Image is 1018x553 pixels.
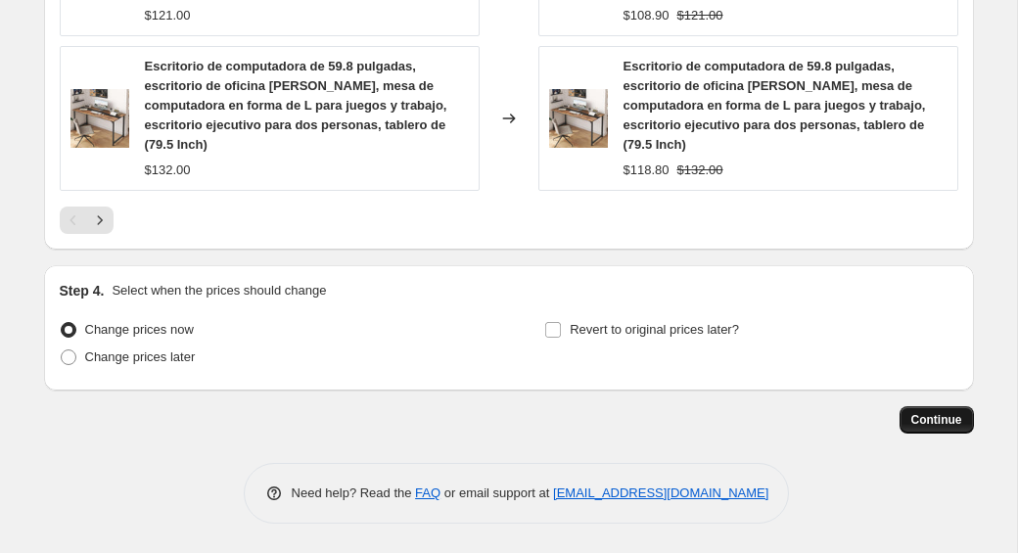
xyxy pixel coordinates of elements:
[145,6,191,25] div: $121.00
[570,322,739,337] span: Revert to original prices later?
[85,349,196,364] span: Change prices later
[85,322,194,337] span: Change prices now
[60,207,114,234] nav: Pagination
[440,485,553,500] span: or email support at
[677,161,723,180] strike: $132.00
[549,89,608,148] img: 71qu9xhgJgL._AC_SL1500_0ccbc1a3-910c-4217-a10c-03ebf7199141_80x.jpg
[86,207,114,234] button: Next
[553,485,768,500] a: [EMAIL_ADDRESS][DOMAIN_NAME]
[624,161,670,180] div: $118.80
[911,412,962,428] span: Continue
[677,6,723,25] strike: $121.00
[145,59,447,152] span: Escritorio de computadora de 59.8 pulgadas, escritorio de oficina [PERSON_NAME], mesa de computad...
[60,281,105,300] h2: Step 4.
[415,485,440,500] a: FAQ
[112,281,326,300] p: Select when the prices should change
[900,406,974,434] button: Continue
[145,161,191,180] div: $132.00
[624,59,926,152] span: Escritorio de computadora de 59.8 pulgadas, escritorio de oficina [PERSON_NAME], mesa de computad...
[624,6,670,25] div: $108.90
[292,485,416,500] span: Need help? Read the
[70,89,129,148] img: 71qu9xhgJgL._AC_SL1500_0ccbc1a3-910c-4217-a10c-03ebf7199141_80x.jpg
